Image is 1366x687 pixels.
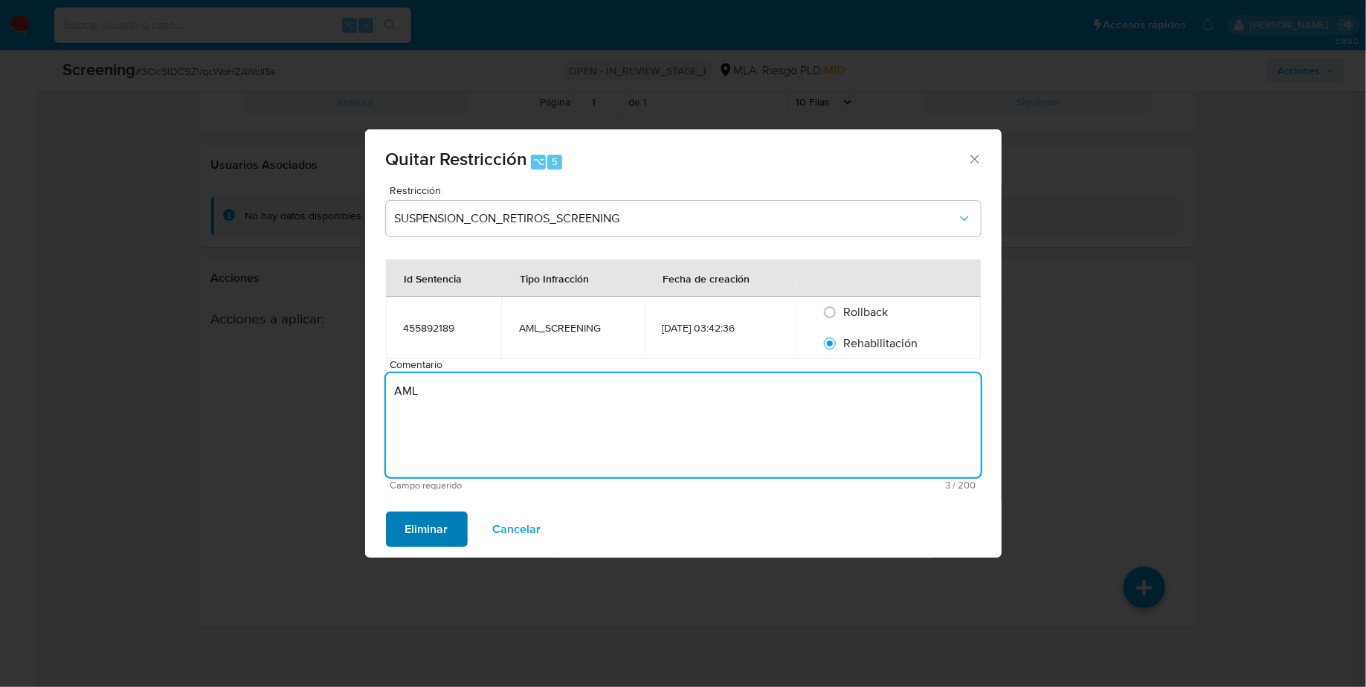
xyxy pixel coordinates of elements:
span: SUSPENSION_CON_RETIROS_SCREENING [395,211,957,226]
span: Rehabilitación [843,335,918,352]
div: Tipo Infracción [502,260,607,296]
button: Cerrar ventana [967,152,981,165]
textarea: AML [386,373,981,477]
span: Rollback [843,303,888,320]
span: 5 [552,155,558,169]
span: Restricción [390,185,985,196]
span: ⌥ [533,155,544,169]
span: Máximo 200 caracteres [683,480,976,490]
span: Comentario [390,359,985,370]
button: Cancelar [474,512,561,547]
div: Id Sentencia [387,260,480,296]
div: AML_SCREENING [519,321,626,335]
button: Restriction [386,201,981,236]
span: Campo requerido [390,480,683,491]
div: Fecha de creación [645,260,768,296]
span: Cancelar [493,513,541,546]
div: 455892189 [404,321,484,335]
span: Quitar Restricción [386,146,528,172]
button: Eliminar [386,512,468,547]
span: Eliminar [405,513,448,546]
div: [DATE] 03:42:36 [663,321,778,335]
